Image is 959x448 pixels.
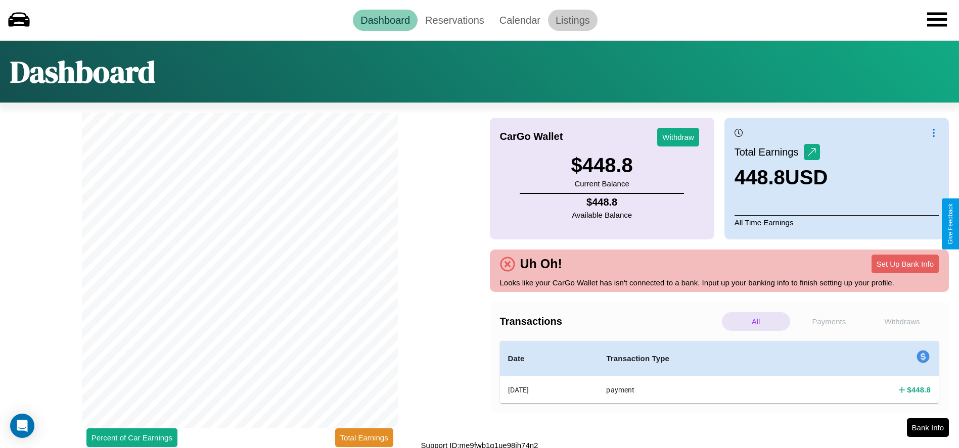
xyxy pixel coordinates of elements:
div: Open Intercom Messenger [10,414,34,438]
p: All Time Earnings [735,215,939,229]
button: Withdraw [657,128,699,146]
h4: Transactions [500,316,719,327]
h3: $ 448.8 [571,154,632,177]
a: Calendar [492,10,548,31]
h4: $ 448.8 [907,384,931,395]
h4: CarGo Wallet [500,131,563,142]
h3: 448.8 USD [735,166,828,189]
button: Set Up Bank Info [872,255,939,273]
table: simple table [500,341,939,403]
th: [DATE] [500,376,599,404]
a: Reservations [418,10,492,31]
p: All [722,312,790,331]
h1: Dashboard [10,51,155,92]
h4: Date [508,353,590,365]
p: Current Balance [571,177,632,190]
h4: $ 448.8 [572,196,632,208]
p: Looks like your CarGo Wallet has isn't connected to a bank. Input up your banking info to finish ... [500,276,939,289]
th: payment [598,376,807,404]
a: Listings [548,10,598,31]
button: Percent of Car Earnings [86,428,177,447]
p: Withdraws [868,312,936,331]
h4: Uh Oh! [515,257,567,271]
button: Total Earnings [335,428,393,447]
a: Dashboard [353,10,418,31]
p: Available Balance [572,208,632,222]
p: Total Earnings [735,143,804,161]
button: Bank Info [907,418,949,437]
p: Payments [795,312,863,331]
div: Give Feedback [947,204,954,244]
h4: Transaction Type [606,353,799,365]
